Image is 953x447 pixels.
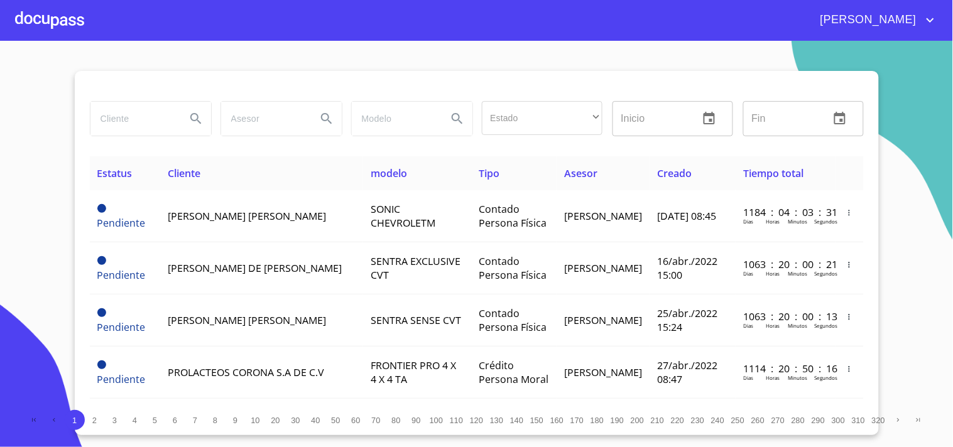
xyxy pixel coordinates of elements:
[708,410,728,430] button: 240
[213,416,217,425] span: 8
[766,374,780,381] p: Horas
[97,204,106,213] span: Pendiente
[467,410,487,430] button: 120
[792,416,805,425] span: 280
[72,416,77,425] span: 1
[809,410,829,430] button: 290
[181,104,211,134] button: Search
[814,374,837,381] p: Segundos
[788,374,807,381] p: Minutos
[442,104,472,134] button: Search
[869,410,889,430] button: 320
[814,218,837,225] p: Segundos
[748,410,768,430] button: 260
[291,416,300,425] span: 30
[226,410,246,430] button: 9
[507,410,527,430] button: 140
[743,374,753,381] p: Dias
[607,410,628,430] button: 190
[743,166,803,180] span: Tiempo total
[832,416,845,425] span: 300
[564,261,642,275] span: [PERSON_NAME]
[872,416,885,425] span: 320
[691,416,704,425] span: 230
[671,416,684,425] span: 220
[97,216,146,230] span: Pendiente
[168,365,324,379] span: PROLACTEOS CORONA S.A DE C.V
[743,310,828,323] p: 1063 : 20 : 00 : 13
[591,416,604,425] span: 180
[728,410,748,430] button: 250
[165,410,185,430] button: 6
[391,416,400,425] span: 80
[406,410,427,430] button: 90
[427,410,447,430] button: 100
[812,416,825,425] span: 290
[90,102,176,136] input: search
[105,410,125,430] button: 3
[371,202,435,230] span: SONIC CHEVROLETM
[221,102,307,136] input: search
[479,306,547,334] span: Contado Persona Física
[631,416,644,425] span: 200
[657,306,717,334] span: 25/abr./2022 15:24
[849,410,869,430] button: 310
[306,410,326,430] button: 40
[97,166,133,180] span: Estatus
[657,358,717,386] span: 27/abr./2022 08:47
[168,166,200,180] span: Cliente
[788,410,809,430] button: 280
[657,254,717,282] span: 16/abr./2022 15:00
[470,416,483,425] span: 120
[852,416,865,425] span: 310
[668,410,688,430] button: 220
[97,268,146,282] span: Pendiente
[371,358,456,386] span: FRONTIER PRO 4 X 4 X 4 TA
[564,209,642,223] span: [PERSON_NAME]
[550,416,564,425] span: 160
[97,372,146,386] span: Pendiente
[312,104,342,134] button: Search
[351,416,360,425] span: 60
[205,410,226,430] button: 8
[366,410,386,430] button: 70
[814,322,837,329] p: Segundos
[743,270,753,277] p: Dias
[814,270,837,277] p: Segundos
[768,410,788,430] button: 270
[651,416,664,425] span: 210
[547,410,567,430] button: 160
[479,202,547,230] span: Contado Persona Física
[479,254,547,282] span: Contado Persona Física
[743,362,828,375] p: 1114 : 20 : 50 : 16
[479,166,499,180] span: Tipo
[352,102,437,136] input: search
[564,365,642,379] span: [PERSON_NAME]
[97,360,106,369] span: Pendiente
[482,101,602,135] div: ​
[811,10,923,30] span: [PERSON_NAME]
[829,410,849,430] button: 300
[490,416,503,425] span: 130
[731,416,744,425] span: 250
[168,261,342,275] span: [PERSON_NAME] DE [PERSON_NAME]
[371,166,407,180] span: modelo
[611,416,624,425] span: 190
[527,410,547,430] button: 150
[743,257,828,271] p: 1063 : 20 : 00 : 21
[331,416,340,425] span: 50
[510,416,523,425] span: 140
[688,410,708,430] button: 230
[766,218,780,225] p: Horas
[711,416,724,425] span: 240
[743,218,753,225] p: Dias
[271,416,280,425] span: 20
[430,416,443,425] span: 100
[788,322,807,329] p: Minutos
[92,416,97,425] span: 2
[173,416,177,425] span: 6
[450,416,463,425] span: 110
[326,410,346,430] button: 50
[112,416,117,425] span: 3
[788,218,807,225] p: Minutos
